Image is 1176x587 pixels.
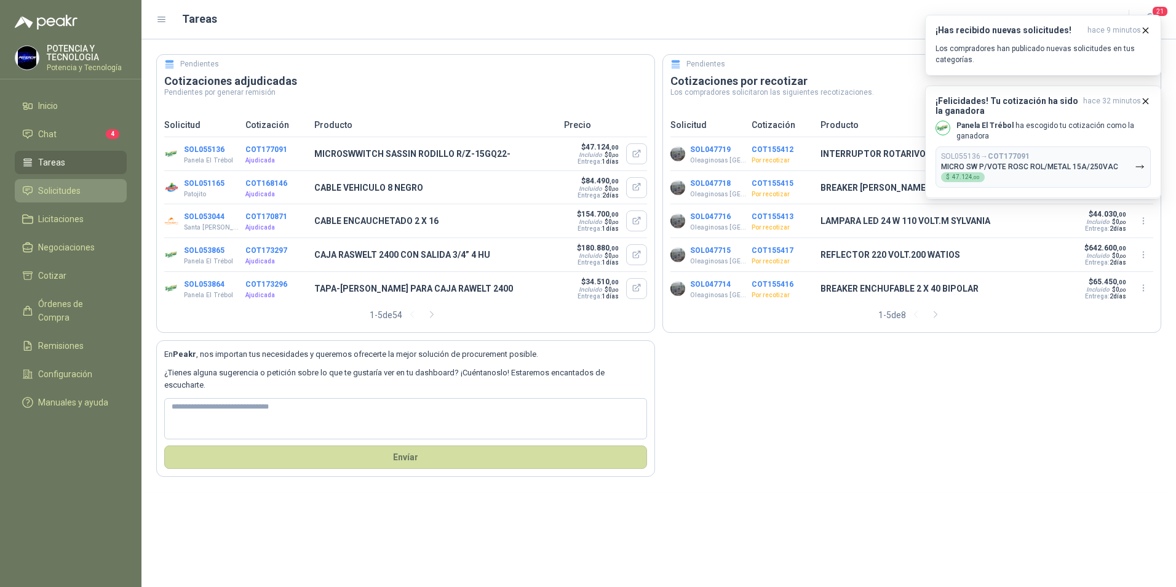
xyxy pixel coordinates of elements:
p: Oleaginosas [GEOGRAPHIC_DATA][PERSON_NAME] [690,223,746,233]
span: 2 días [1110,225,1126,232]
p: ha escogido tu cotización como la ganadora [956,121,1151,142]
div: Incluido [579,252,602,259]
h5: Pendientes [180,58,219,70]
button: ¡Has recibido nuevas solicitudes!hace 9 minutos Los compradores han publicado nuevas solicitudes ... [925,15,1161,76]
div: $ [941,172,985,182]
div: Incluido [579,286,602,293]
p: POTENCIA Y TECNOLOGIA [47,44,127,62]
span: $ [1112,218,1126,225]
p: Entrega: [576,158,619,165]
p: Precio [564,118,647,132]
span: $ [605,151,619,158]
button: Envíar [164,445,647,469]
p: TAPA-[PERSON_NAME] PARA CAJA RAWELT 2400 [314,282,557,295]
a: Licitaciones [15,207,127,231]
p: Solicitud [670,118,744,132]
a: Inicio [15,94,127,118]
span: Solicitudes [38,184,81,198]
h3: Cotizaciones por recotizar [670,74,1153,89]
span: ,00 [972,175,980,180]
span: 0 [1116,218,1126,225]
span: $ [605,252,619,259]
span: ,00 [1119,254,1126,259]
p: $ [576,278,619,286]
span: ,00 [610,279,619,286]
p: Santa [PERSON_NAME] [184,223,240,233]
p: Por recotizar [752,290,813,300]
p: Los compradores han publicado nuevas solicitudes en tus categorías. [936,43,1151,65]
span: 0 [608,185,619,192]
a: Manuales y ayuda [15,391,127,414]
button: COT177091 [245,145,287,154]
span: ,00 [612,287,619,293]
img: Company Logo [164,247,179,262]
span: 34.510 [586,278,619,286]
span: ,00 [612,254,619,259]
span: ,00 [1117,279,1126,286]
button: 21 [1139,9,1161,31]
p: Oleaginosas [GEOGRAPHIC_DATA][PERSON_NAME] [690,257,746,266]
b: Panela El Trébol [956,121,1014,130]
p: Los compradores solicitaron las siguientes recotizaciones. [670,89,1153,96]
img: Company Logo [164,180,179,195]
p: $ [576,210,619,218]
span: 0 [1116,286,1126,293]
span: $ [605,286,619,293]
p: $ [1084,278,1126,286]
div: Incluido [579,218,602,225]
a: Remisiones [15,334,127,357]
p: Entrega: [1084,293,1126,300]
div: Incluido [1086,252,1110,259]
button: COT155415 [752,179,793,188]
button: COT155417 [752,246,793,255]
button: SOL053044 [184,212,224,221]
div: Incluido [579,151,602,158]
button: SOL047716 [690,212,731,221]
p: Ajudicada [245,156,307,166]
span: 44.030 [1093,210,1126,218]
button: SOL055136 [184,145,224,154]
p: SOL055136 → [941,152,1030,161]
p: Ajudicada [245,257,307,266]
div: Incluido [1086,218,1110,225]
span: $ [1112,252,1126,259]
span: 1 días [602,293,619,300]
span: Licitaciones [38,212,84,226]
p: INTERRUPTOR ROTARIVO 25 N ON/OFF [820,147,1063,161]
h5: Pendientes [686,58,725,70]
span: ,00 [610,144,619,151]
span: hace 32 minutos [1083,96,1141,116]
span: Cotizar [38,269,66,282]
p: $ [576,244,619,252]
span: 0 [1116,252,1126,259]
span: hace 9 minutos [1087,25,1141,36]
img: Company Logo [670,214,685,228]
h1: Tareas [182,10,217,28]
span: ,00 [1119,220,1126,225]
span: $ [605,185,619,192]
a: Negociaciones [15,236,127,259]
button: SOL047719 [690,145,731,154]
p: Producto [820,118,1063,132]
span: 0 [608,286,619,293]
span: $ [1112,286,1126,293]
span: 47.124 [586,143,619,151]
span: ,00 [610,178,619,185]
p: LAMPARA LED 24 W 110 VOLT.M SYLVANIA [820,214,1063,228]
p: Oleaginosas [GEOGRAPHIC_DATA][PERSON_NAME] [690,156,746,166]
button: SOL051165 [184,179,224,188]
p: Solicitud [164,118,238,132]
div: Incluido [1086,286,1110,293]
span: 154.700 [581,210,619,218]
span: Inicio [38,99,58,113]
span: Tareas [38,156,65,169]
p: Entrega: [576,293,619,300]
p: En , nos importan tus necesidades y queremos ofrecerte la mejor solución de procurement posible. [164,348,647,361]
span: Remisiones [38,339,84,353]
span: 642.600 [1089,244,1126,252]
p: Ajudicada [245,223,307,233]
button: SOL047718 [690,179,731,188]
p: Oleaginosas [GEOGRAPHIC_DATA][PERSON_NAME] [690,190,746,199]
span: 2 días [1110,259,1126,266]
p: Por recotizar [752,156,813,166]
